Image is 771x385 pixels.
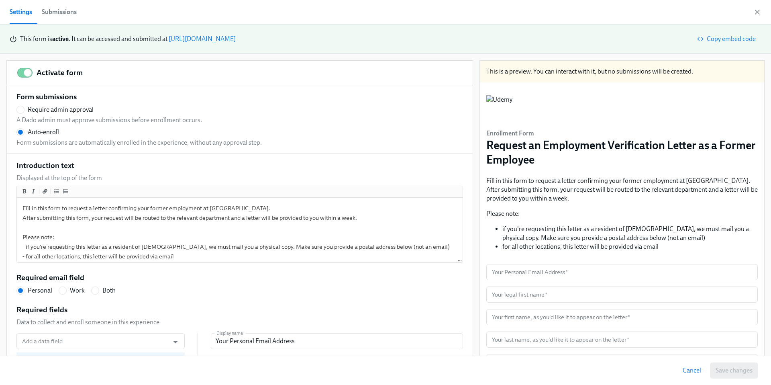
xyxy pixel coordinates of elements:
[28,128,59,137] span: Auto-enroll
[683,367,701,375] span: Cancel
[502,242,758,251] li: for all other locations, this letter will be provided via email
[53,187,61,195] button: Add unordered list
[677,362,707,379] button: Cancel
[20,187,29,195] button: Add bold text
[42,6,77,18] div: Submissions
[37,68,83,78] h5: Activate form
[16,318,159,327] p: Data to collect and enroll someone in this experience
[41,187,49,195] button: Add a link
[480,61,764,82] div: This is a preview. You can interact with it, but no submissions will be created.
[28,105,94,114] span: Require admin approval
[102,286,116,295] span: Both
[211,333,463,349] input: Display name
[169,336,182,348] button: Open
[52,35,69,43] strong: active
[486,129,758,138] h6: Enrollment Form
[16,138,262,147] p: Form submissions are automatically enrolled in the experience, without any approval step.
[699,35,756,43] span: Copy embed code
[16,272,84,283] h5: Required email field
[29,187,37,195] button: Add italic text
[486,176,758,203] p: Fill in this form to request a letter confirming your former employment at [GEOGRAPHIC_DATA]. Aft...
[61,187,69,195] button: Add ordered list
[693,31,761,47] button: Copy embed code
[16,92,77,102] h5: Form submissions
[20,35,167,43] span: This form is . It can be accessed and submitted at
[18,199,461,265] textarea: Fill in this form to request a letter confirming your former employment at [GEOGRAPHIC_DATA]. Aft...
[28,286,52,295] span: Personal
[486,138,758,167] h3: Request an Employment Verification Letter as a Former Employee
[70,286,85,295] span: Work
[502,225,758,242] li: if you're requesting this letter as a resident of [DEMOGRAPHIC_DATA], we must mail you a physical...
[16,160,74,171] h5: Introduction text
[486,95,512,119] img: Udemy
[16,305,67,315] h5: Required fields
[486,209,758,218] p: Please note:
[16,352,185,369] div: Personal Email
[16,116,202,125] p: A Dado admin must approve submissions before enrollment occurs.
[10,6,32,18] span: Settings
[16,174,102,182] p: Displayed at the top of the form
[169,35,236,43] a: [URL][DOMAIN_NAME]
